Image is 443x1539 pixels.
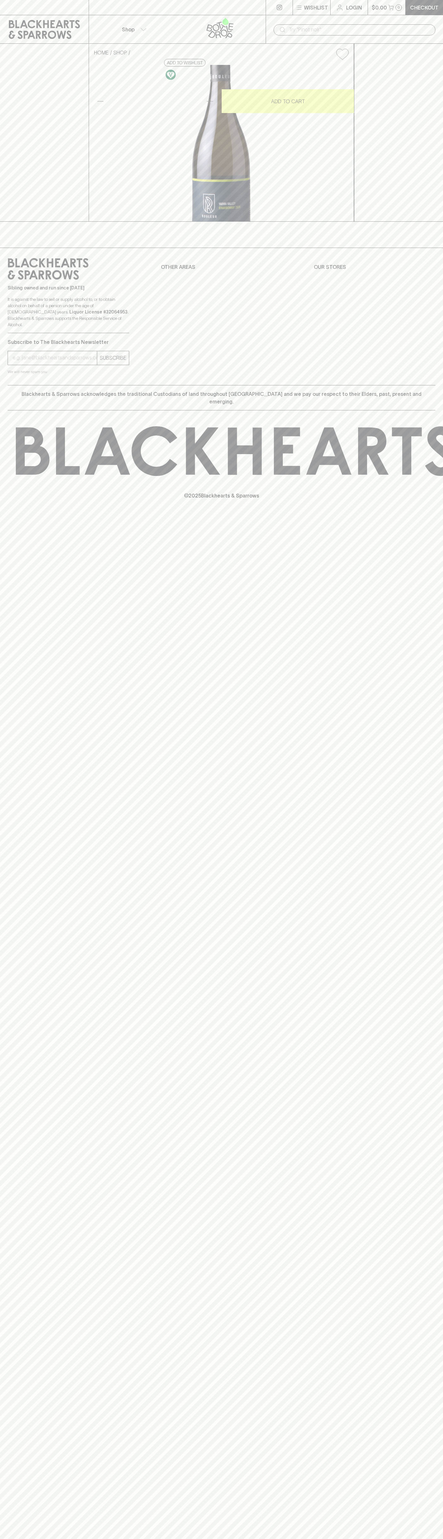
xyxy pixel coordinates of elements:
p: OUR STORES [314,263,435,271]
p: 0 [397,6,400,9]
p: Blackhearts & Sparrows acknowledges the traditional Custodians of land throughout [GEOGRAPHIC_DAT... [12,390,431,405]
button: Shop [89,15,177,43]
img: 39605.png [89,65,354,221]
p: Sibling owned and run since [DATE] [8,285,129,291]
p: Subscribe to The Blackhearts Newsletter [8,338,129,346]
button: Add to wishlist [164,59,206,66]
p: It is against the law to sell or supply alcohol to, or to obtain alcohol on behalf of a person un... [8,296,129,328]
p: ⠀ [89,4,94,11]
a: Made without the use of any animal products. [164,68,177,81]
a: HOME [94,50,109,55]
p: Wishlist [304,4,328,11]
p: ADD TO CART [271,98,305,105]
input: e.g. jane@blackheartsandsparrows.com.au [13,353,97,363]
p: $0.00 [372,4,387,11]
button: Add to wishlist [334,46,351,62]
button: ADD TO CART [222,89,354,113]
p: SUBSCRIBE [100,354,126,362]
strong: Liquor License #32064953 [69,309,128,314]
button: SUBSCRIBE [97,351,129,365]
a: SHOP [113,50,127,55]
p: Shop [122,26,135,33]
p: Login [346,4,362,11]
p: OTHER AREAS [161,263,282,271]
img: Vegan [166,70,176,80]
input: Try "Pinot noir" [289,25,430,35]
p: We will never spam you [8,369,129,375]
p: Checkout [410,4,439,11]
